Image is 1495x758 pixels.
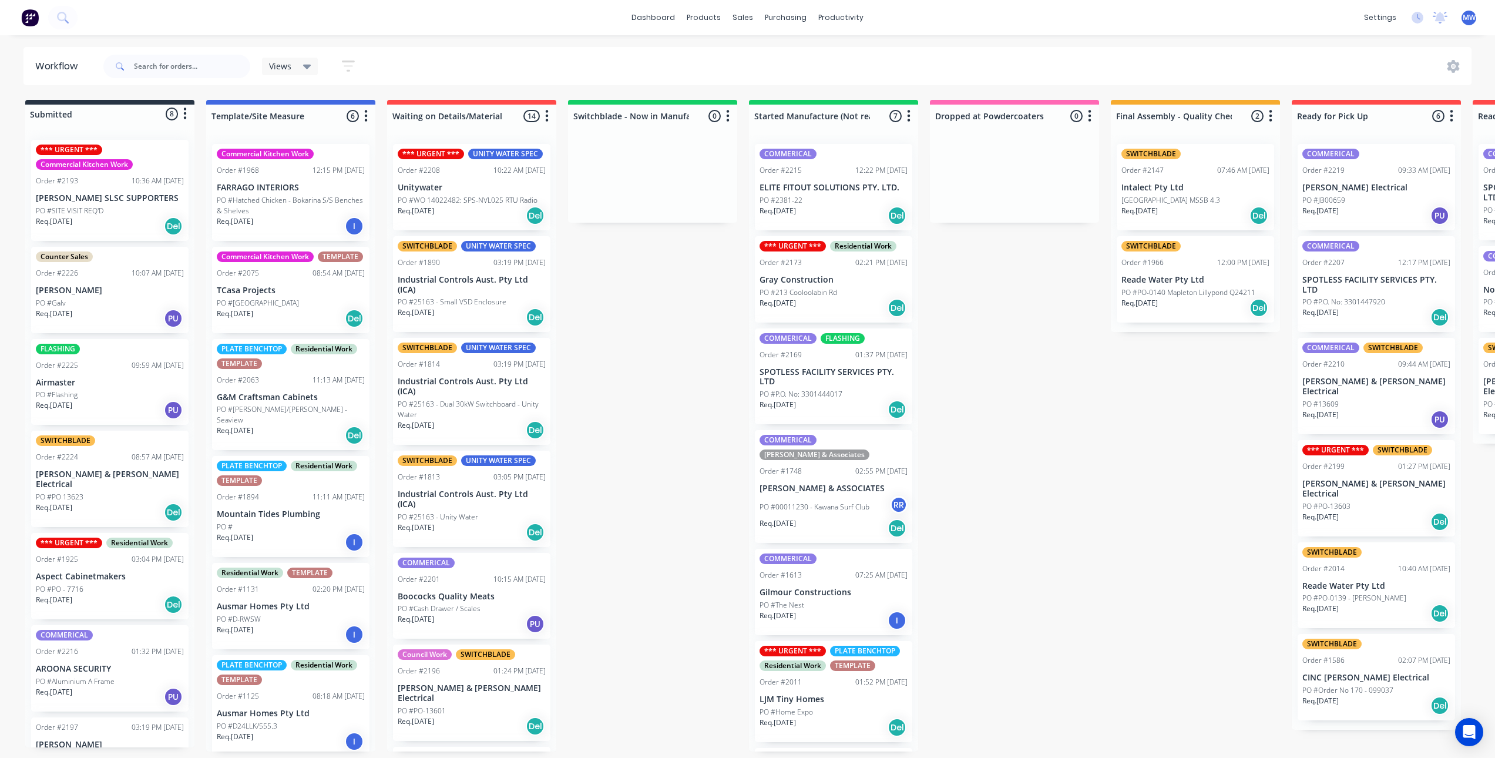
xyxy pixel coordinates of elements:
div: Del [345,309,364,328]
div: Residential Work [106,538,173,548]
div: 09:33 AM [DATE] [1398,165,1450,176]
div: SWITCHBLADEUNITY WATER SPECOrder #189003:19 PM [DATE]Industrial Controls Aust. Pty Ltd (ICA)PO #2... [393,236,550,333]
div: 03:04 PM [DATE] [132,554,184,565]
p: Req. [DATE] [760,518,796,529]
div: 09:44 AM [DATE] [1398,359,1450,370]
div: *** URGENT ***SWITCHBLADEOrder #219901:27 PM [DATE][PERSON_NAME] & [PERSON_NAME] ElectricalPO #PO... [1298,440,1455,536]
p: G&M Craftsman Cabinets [217,393,365,403]
p: Req. [DATE] [217,425,253,436]
div: 08:54 AM [DATE] [313,268,365,279]
p: [PERSON_NAME] Electrical [1302,183,1450,193]
div: [PERSON_NAME] & Associates [760,450,869,460]
div: PLATE BENCHTOPResidential WorkTEMPLATEOrder #189411:11 AM [DATE]Mountain Tides PlumbingPO #Req.[D... [212,456,369,557]
div: PLATE BENCHTOPResidential WorkTEMPLATEOrder #112508:18 AM [DATE]Ausmar Homes Pty LtdPO #D24LLK/55... [212,655,369,756]
p: Ausmar Homes Pty Ltd [217,709,365,719]
p: PO #13609 [1302,399,1339,410]
div: Del [1430,604,1449,623]
div: Order #2011 [760,677,802,687]
p: PO #Hatched Chicken - Bokarina S/S Benches & Shelves [217,195,365,216]
div: Commercial Kitchen Work [217,149,314,159]
div: PLATE BENCHTOP [830,646,900,656]
div: 10:15 AM [DATE] [493,574,546,585]
div: Order #2075 [217,268,259,279]
p: Airmaster [36,378,184,388]
div: I [888,611,906,630]
div: Order #2219 [1302,165,1345,176]
div: 01:24 PM [DATE] [493,666,546,676]
div: Del [888,519,906,538]
p: PO #Galv [36,298,66,308]
p: Req. [DATE] [36,687,72,697]
div: SWITCHBLADEOrder #158602:07 PM [DATE]CINC [PERSON_NAME] ElectricalPO #Order No 170 - 099037Req.[D... [1298,634,1455,720]
div: 01:37 PM [DATE] [855,350,908,360]
p: Boococks Quality Meats [398,592,546,602]
div: SWITCHBLADEUNITY WATER SPECOrder #181403:19 PM [DATE]Industrial Controls Aust. Pty Ltd (ICA)PO #2... [393,338,550,445]
div: PLATE BENCHTOP [217,344,287,354]
div: 12:17 PM [DATE] [1398,257,1450,268]
p: Aspect Cabinetmakers [36,572,184,582]
p: Reade Water Pty Ltd [1302,581,1450,591]
div: PLATE BENCHTOPResidential WorkTEMPLATEOrder #206311:13 AM [DATE]G&M Craftsman CabinetsPO #[PERSON... [212,339,369,451]
div: Order #2216 [36,646,78,657]
p: PO #2381-22 [760,195,802,206]
div: SWITCHBLADE [1363,343,1423,353]
p: Req. [DATE] [1302,206,1339,216]
div: SWITCHBLADEUNITY WATER SPECOrder #181303:05 PM [DATE]Industrial Controls Aust. Pty Ltd (ICA)PO #2... [393,451,550,547]
div: COMMERICAL [760,554,817,564]
div: I [345,625,364,644]
div: Council Work [398,649,452,660]
p: PO #PO-0140 Mapleton Lillypond Q24211 [1121,287,1255,298]
div: 12:15 PM [DATE] [313,165,365,176]
p: Req. [DATE] [1121,298,1158,308]
div: Residential Work [291,344,357,354]
div: Order #2201 [398,574,440,585]
p: PO #PO-0139 - [PERSON_NAME] [1302,593,1406,603]
div: 12:00 PM [DATE] [1217,257,1269,268]
div: Del [888,718,906,737]
p: PO #25163 - Dual 30kW Switchboard - Unity Water [398,399,546,420]
p: Req. [DATE] [398,206,434,216]
div: productivity [812,9,869,26]
div: Del [526,308,545,327]
p: Req. [DATE] [398,716,434,727]
div: Del [526,523,545,542]
p: Req. [DATE] [36,502,72,513]
p: PO #Aluminium A Frame [36,676,115,687]
div: TEMPLATE [217,675,262,685]
div: COMMERICAL [760,333,817,344]
div: Order #1125 [217,691,259,702]
div: Workflow [35,59,83,73]
div: TEMPLATE [830,660,875,671]
div: COMMERICAL[PERSON_NAME] & AssociatesOrder #174802:55 PM [DATE][PERSON_NAME] & ASSOCIATESPO #00011... [755,430,912,543]
div: Order #1613 [760,570,802,581]
div: FLASHING [36,344,80,354]
div: Order #1925 [36,554,78,565]
div: PU [1430,206,1449,225]
p: Req. [DATE] [1302,410,1339,420]
div: SWITCHBLADE [398,455,457,466]
p: Req. [DATE] [1121,206,1158,216]
p: Req. [DATE] [36,216,72,227]
div: COMMERICAL [760,435,817,445]
div: 07:25 AM [DATE] [855,570,908,581]
div: I [345,533,364,552]
p: Gilmour Constructions [760,588,908,598]
p: PO #WO 14022482: SPS-NVL025 RTU Radio [398,195,537,206]
div: Del [1430,512,1449,531]
div: Order #2207 [1302,257,1345,268]
div: Residential Work [830,241,896,251]
div: COMMERICALFLASHINGOrder #216901:37 PM [DATE]SPOTLESS FACILITY SERVICES PTY. LTDPO #P.O. No: 33014... [755,328,912,425]
div: Del [526,421,545,440]
div: COMMERICAL [36,630,93,640]
div: PU [164,401,183,420]
p: Req. [DATE] [760,611,796,621]
div: Del [164,503,183,522]
p: PO #JB00659 [1302,195,1345,206]
p: [PERSON_NAME] & [PERSON_NAME] Electrical [1302,377,1450,397]
p: PO #Flashing [36,390,78,400]
div: Order #1968 [217,165,259,176]
p: PO #00011230 - Kawana Surf Club [760,502,869,512]
div: Order #2063 [217,375,259,385]
div: Del [526,206,545,225]
div: COMMERICAL [1302,241,1359,251]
